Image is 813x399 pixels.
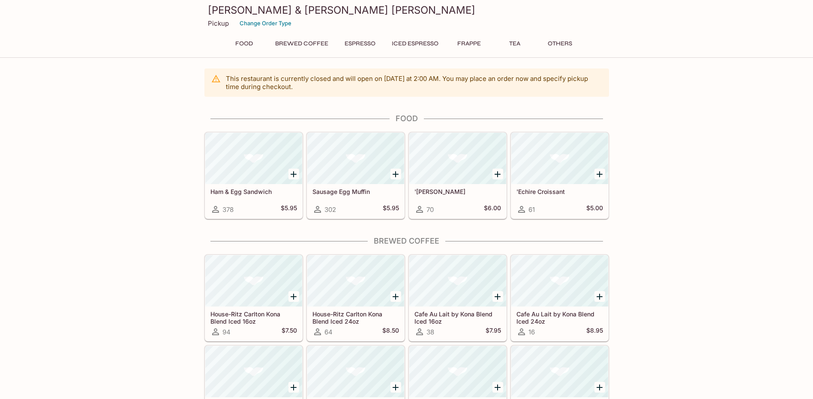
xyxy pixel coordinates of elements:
span: 94 [222,328,231,336]
button: Add House-Ritz Carlton Kona Blend 16oz [594,382,605,393]
h5: 'Echire Croissant [516,188,603,195]
h5: '[PERSON_NAME] [414,188,501,195]
h3: [PERSON_NAME] & [PERSON_NAME] [PERSON_NAME] [208,3,606,17]
button: Add Cafe Au Lait by Kona Blend 16oz [390,382,401,393]
button: Espresso [340,38,380,50]
button: Add Ham & Egg Sandwich [288,169,299,179]
div: Cafe Au Lait by Kona Blend 12oz [205,346,302,397]
button: Add Cafe Au Lait by Kona Blend 12oz [288,382,299,393]
div: House-Ritz Carlton Kona Blend 16oz [511,346,608,397]
button: Add Sausage Egg Muffin [390,169,401,179]
button: Add Cafe Au Lait by Kona Blend Iced 24oz [594,291,605,302]
span: 16 [528,328,535,336]
button: Frappe [450,38,489,50]
h5: $5.95 [281,204,297,214]
h4: Brewed Coffee [204,236,609,246]
div: Sausage Egg Muffin [307,133,404,184]
div: Ham & Egg Sandwich [205,133,302,184]
div: Cafe Au Lait by Kona Blend Iced 16oz [409,255,506,307]
h5: $8.95 [586,327,603,337]
button: Others [541,38,579,50]
a: House-Ritz Carlton Kona Blend Iced 16oz94$7.50 [205,255,303,341]
div: Cafe Au Lait by Kona Blend 16oz [307,346,404,397]
div: 'Echire Croissant [511,133,608,184]
button: Add House-Ritz Carlton Kona Blend Iced 16oz [288,291,299,302]
h5: House-Ritz Carlton Kona Blend Iced 24oz [312,310,399,325]
button: Food [225,38,264,50]
button: Add House-Ritz Carlton Kona Blend Iced 24oz [390,291,401,302]
h5: $5.00 [586,204,603,214]
a: Ham & Egg Sandwich378$5.95 [205,132,303,219]
p: Pickup [208,19,229,27]
h5: Ham & Egg Sandwich [210,188,297,195]
button: Tea [495,38,534,50]
div: Cafe Au Lait by Kona Blend Iced 24oz [511,255,608,307]
h4: Food [204,114,609,123]
a: Cafe Au Lait by Kona Blend Iced 24oz16$8.95 [511,255,609,341]
button: Add 'Echire Croissant [594,169,605,179]
div: 'Echire Almond Croissant [409,133,506,184]
div: House-Ritz Carlton Kona Blend 12oz [409,346,506,397]
h5: House-Ritz Carlton Kona Blend Iced 16oz [210,310,297,325]
span: 61 [528,205,535,214]
span: 38 [426,328,434,336]
h5: $5.95 [383,204,399,214]
h5: Sausage Egg Muffin [312,188,399,195]
button: Add Cafe Au Lait by Kona Blend Iced 16oz [492,291,503,302]
div: House-Ritz Carlton Kona Blend Iced 24oz [307,255,404,307]
h5: Cafe Au Lait by Kona Blend Iced 24oz [516,310,603,325]
span: 64 [324,328,333,336]
a: '[PERSON_NAME]70$6.00 [409,132,507,219]
h5: $8.50 [382,327,399,337]
a: 'Echire Croissant61$5.00 [511,132,609,219]
button: Brewed Coffee [270,38,333,50]
p: This restaurant is currently closed and will open on [DATE] at 2:00 AM . You may place an order n... [226,74,602,91]
button: Add House-Ritz Carlton Kona Blend 12oz [492,382,503,393]
a: Cafe Au Lait by Kona Blend Iced 16oz38$7.95 [409,255,507,341]
span: 302 [324,205,336,214]
a: House-Ritz Carlton Kona Blend Iced 24oz64$8.50 [307,255,405,341]
button: Add 'Echire Almond Croissant [492,169,503,179]
h5: $7.95 [486,327,501,337]
div: House-Ritz Carlton Kona Blend Iced 16oz [205,255,302,307]
span: 378 [222,205,234,214]
button: Change Order Type [236,17,295,30]
h5: $6.00 [484,204,501,214]
button: Iced Espresso [387,38,443,50]
h5: Cafe Au Lait by Kona Blend Iced 16oz [414,310,501,325]
a: Sausage Egg Muffin302$5.95 [307,132,405,219]
span: 70 [426,205,434,214]
h5: $7.50 [282,327,297,337]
